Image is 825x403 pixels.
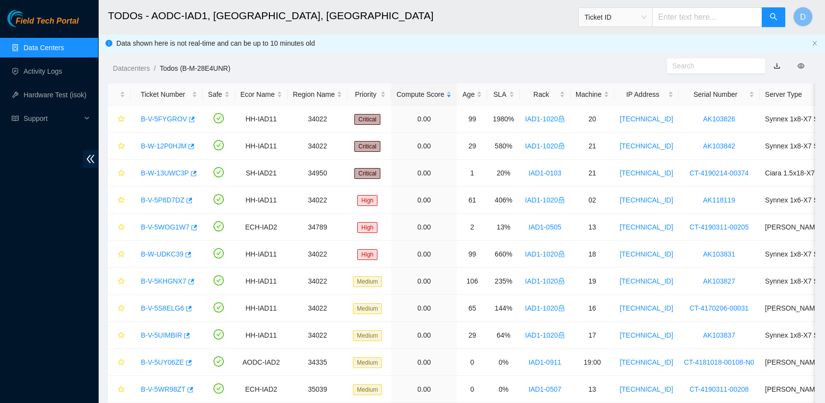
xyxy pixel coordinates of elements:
[141,223,189,231] a: B-V-5WOG1W7
[558,143,565,149] span: lock
[235,322,288,349] td: HH-IAD11
[570,376,614,403] td: 13
[525,115,565,123] a: IAD1-1020lock
[118,115,125,123] span: star
[353,276,382,287] span: Medium
[118,332,125,340] span: star
[118,197,125,204] span: star
[703,277,735,285] a: AK103827
[118,305,125,313] span: star
[684,358,754,366] a: CT-4181018-00108-N0
[620,223,673,231] a: [TECHNICAL_ID]
[391,295,457,322] td: 0.00
[391,376,457,403] td: 0.00
[570,133,614,160] td: 21
[457,106,487,133] td: 99
[118,170,125,177] span: star
[812,40,818,46] span: close
[24,67,62,75] a: Activity Logs
[141,358,184,366] a: B-V-5UY06ZE
[570,106,614,133] td: 20
[391,106,457,133] td: 0.00
[353,330,382,341] span: Medium
[457,268,487,295] td: 106
[288,241,348,268] td: 34022
[141,115,187,123] a: B-V-5FYGROV
[235,241,288,268] td: HH-IAD11
[113,246,125,262] button: star
[620,169,673,177] a: [TECHNICAL_ID]
[529,169,561,177] a: IAD1-0103
[118,278,125,286] span: star
[487,214,520,241] td: 13%
[703,142,735,150] a: AK103842
[672,60,752,71] input: Search
[24,91,86,99] a: Hardware Test (isok)
[288,187,348,214] td: 34022
[213,248,224,259] span: check-circle
[113,138,125,154] button: star
[213,113,224,123] span: check-circle
[525,196,565,204] a: IAD1-1020lock
[141,250,184,258] a: B-W-UDKC39
[487,322,520,349] td: 64%
[391,133,457,160] td: 0.00
[620,304,673,312] a: [TECHNICAL_ID]
[558,305,565,312] span: lock
[113,327,125,343] button: star
[7,18,79,30] a: Akamai TechnologiesField Tech Portal
[118,386,125,394] span: star
[354,141,380,152] span: Critical
[620,331,673,339] a: [TECHNICAL_ID]
[16,17,79,26] span: Field Tech Portal
[620,277,673,285] a: [TECHNICAL_ID]
[213,275,224,286] span: check-circle
[235,133,288,160] td: HH-IAD11
[391,214,457,241] td: 0.00
[235,268,288,295] td: HH-IAD11
[235,214,288,241] td: ECH-IAD2
[570,322,614,349] td: 17
[690,385,749,393] a: CT-4190311-00208
[118,143,125,150] span: star
[288,214,348,241] td: 34789
[529,358,561,366] a: IAD1-0911
[525,331,565,339] a: IAD1-1020lock
[487,295,520,322] td: 144%
[690,304,749,312] a: CT-4170206-00031
[288,376,348,403] td: 35039
[703,331,735,339] a: AK103837
[620,358,673,366] a: [TECHNICAL_ID]
[529,385,561,393] a: IAD1-0507
[457,241,487,268] td: 99
[113,192,125,208] button: star
[118,224,125,231] span: star
[800,11,806,23] span: D
[487,268,520,295] td: 235%
[690,169,749,177] a: CT-4190214-00374
[353,303,382,314] span: Medium
[703,196,735,204] a: AK118119
[570,214,614,241] td: 13
[457,133,487,160] td: 29
[213,302,224,313] span: check-circle
[525,277,565,285] a: IAD1-1020lock
[113,300,125,316] button: star
[558,197,565,203] span: lock
[288,322,348,349] td: 34022
[570,241,614,268] td: 18
[24,109,81,128] span: Support
[113,273,125,289] button: star
[391,241,457,268] td: 0.00
[354,114,380,125] span: Critical
[235,349,288,376] td: AODC-IAD2
[141,331,182,339] a: B-V-5UIMBIR
[113,165,125,181] button: star
[770,13,777,22] span: search
[457,187,487,214] td: 61
[391,187,457,214] td: 0.00
[12,115,19,122] span: read
[487,187,520,214] td: 406%
[113,381,125,397] button: star
[354,168,380,179] span: Critical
